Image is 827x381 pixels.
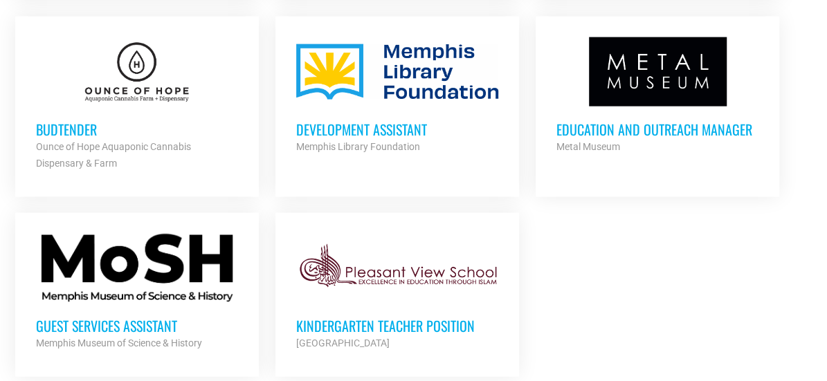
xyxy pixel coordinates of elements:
strong: Memphis Museum of Science & History [36,337,202,349]
a: Development Assistant Memphis Library Foundation [275,17,520,176]
strong: [GEOGRAPHIC_DATA] [296,337,390,349]
a: Kindergarten Teacher Position [GEOGRAPHIC_DATA] [275,213,520,372]
h3: Kindergarten Teacher Position [296,317,499,335]
strong: Metal Museum [556,141,620,152]
h3: Guest Services Assistant [36,317,239,335]
h3: Education and Outreach Manager [556,120,759,138]
a: Guest Services Assistant Memphis Museum of Science & History [15,213,260,372]
strong: Memphis Library Foundation [296,141,420,152]
h3: Budtender [36,120,239,138]
a: Education and Outreach Manager Metal Museum [536,17,780,176]
h3: Development Assistant [296,120,499,138]
a: Budtender Ounce of Hope Aquaponic Cannabis Dispensary & Farm [15,17,260,192]
strong: Ounce of Hope Aquaponic Cannabis Dispensary & Farm [36,141,191,169]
